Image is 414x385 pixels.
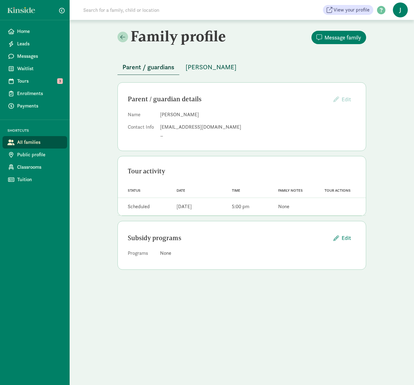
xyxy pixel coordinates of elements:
span: View your profile [333,6,370,14]
span: Tours [17,77,62,85]
span: Enrollments [17,90,62,97]
div: Subsidy programs [128,233,329,243]
span: Tour actions [324,188,351,193]
button: Parent / guardians [117,60,179,75]
a: Home [2,25,67,38]
span: Tuition [17,176,62,183]
div: [EMAIL_ADDRESS][DOMAIN_NAME] [160,123,356,131]
span: Edit [342,96,351,103]
a: All families [2,136,67,149]
span: Edit [342,234,351,242]
span: Waitlist [17,65,62,72]
div: Tour activity [128,166,356,176]
span: Parent / guardians [122,62,174,72]
div: Parent / guardian details [128,94,329,104]
span: Family notes [278,188,303,193]
span: Status [128,188,140,193]
button: [PERSON_NAME] [181,60,241,75]
a: Payments [2,100,67,112]
dt: Contact Info [128,123,155,141]
a: Messages [2,50,67,62]
span: [PERSON_NAME] [186,62,237,72]
span: J [393,2,408,17]
dd: [PERSON_NAME] [160,111,356,118]
button: Edit [329,93,356,106]
div: _ [160,131,356,138]
span: Payments [17,102,62,110]
dt: Programs [128,250,155,259]
span: Messages [17,53,62,60]
a: Classrooms [2,161,67,173]
a: Tours 3 [2,75,67,87]
div: 5:00 pm [232,203,249,210]
iframe: Chat Widget [383,355,414,385]
div: None [278,203,289,210]
span: Classrooms [17,163,62,171]
span: 3 [57,78,63,84]
a: [PERSON_NAME] [181,64,241,71]
span: Date [177,188,185,193]
a: Leads [2,38,67,50]
a: Waitlist [2,62,67,75]
dt: Name [128,111,155,121]
a: View your profile [323,5,373,15]
span: Leads [17,40,62,48]
button: Edit [329,231,356,245]
div: Scheduled [128,203,150,210]
span: All families [17,139,62,146]
input: Search for a family, child or location [80,4,254,16]
h2: Family profile [117,27,241,45]
div: None [160,250,356,257]
span: Time [232,188,240,193]
a: Public profile [2,149,67,161]
span: Home [17,28,62,35]
span: Message family [324,33,361,42]
span: Public profile [17,151,62,158]
a: Parent / guardians [117,64,179,71]
div: [DATE] [177,203,192,210]
button: Message family [311,31,366,44]
a: Tuition [2,173,67,186]
a: Enrollments [2,87,67,100]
